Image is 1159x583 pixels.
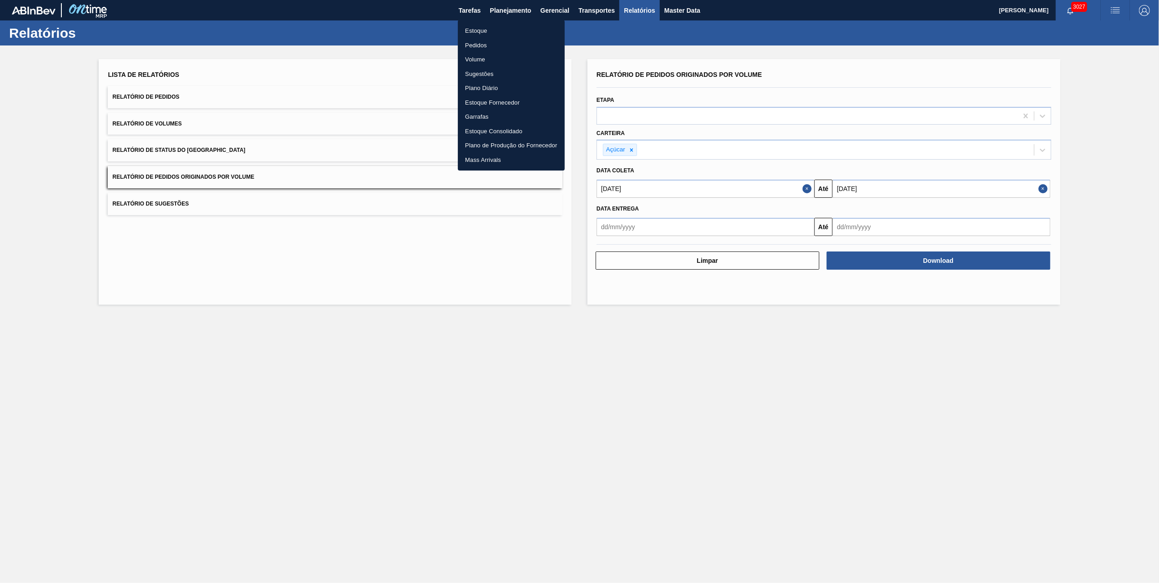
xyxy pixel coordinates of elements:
a: Volume [458,52,565,67]
a: Estoque Fornecedor [458,95,565,110]
a: Sugestões [458,67,565,81]
a: Estoque Consolidado [458,124,565,139]
a: Plano Diário [458,81,565,95]
a: Mass Arrivals [458,153,565,167]
a: Pedidos [458,38,565,53]
a: Estoque [458,24,565,38]
a: Plano de Produção do Fornecedor [458,138,565,153]
a: Garrafas [458,110,565,124]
